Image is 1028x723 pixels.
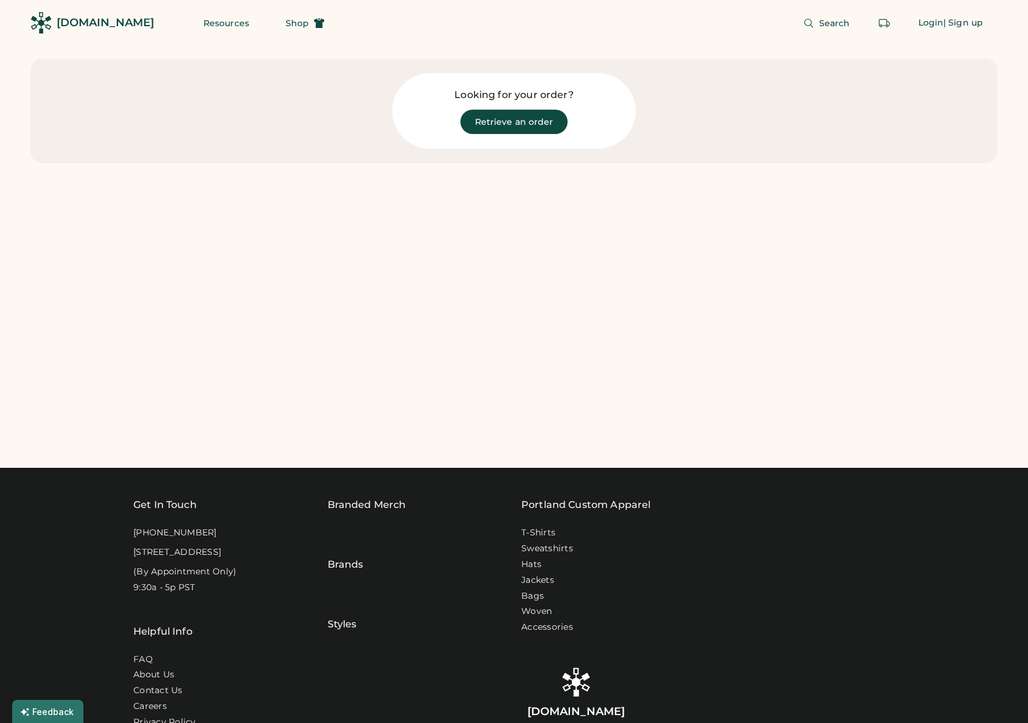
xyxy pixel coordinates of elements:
img: Rendered Logo - Screens [562,668,591,697]
div: 9:30a - 5p PST [133,582,195,594]
div: (By Appointment Only) [133,566,236,578]
a: Woven [521,605,552,618]
span: Shop [286,19,309,27]
div: Branded Merch [328,498,406,512]
img: Rendered Logo - Screens [30,12,52,34]
button: Resources [189,11,264,35]
a: Contact Us [133,685,183,697]
a: Bags [521,590,544,602]
div: [DOMAIN_NAME] [57,15,154,30]
a: Careers [133,700,167,713]
div: Get In Touch [133,498,197,512]
a: Jackets [521,574,554,587]
div: Login [918,17,944,29]
a: Sweatshirts [521,543,573,555]
button: Retrieve an order [460,110,568,134]
a: Portland Custom Apparel [521,498,650,512]
div: [DOMAIN_NAME] [527,704,625,719]
div: Helpful Info [133,624,192,639]
a: T-Shirts [521,527,555,539]
div: [PHONE_NUMBER] [133,527,217,539]
a: Accessories [521,621,573,633]
a: About Us [133,669,174,681]
div: Looking for your order? [454,88,573,102]
button: Search [789,11,865,35]
a: FAQ [133,654,153,666]
button: Shop [271,11,339,35]
div: | Sign up [943,17,983,29]
div: Brands [328,527,364,572]
button: Retrieve an order [872,11,896,35]
div: [STREET_ADDRESS] [133,546,221,559]
div: Styles [328,587,357,632]
span: Search [819,19,850,27]
a: Hats [521,559,541,571]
